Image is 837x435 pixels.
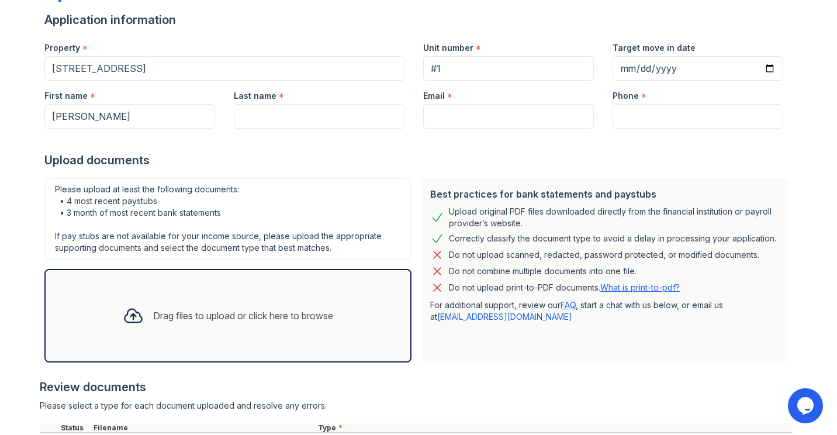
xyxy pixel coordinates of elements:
[449,248,759,262] div: Do not upload scanned, redacted, password protected, or modified documents.
[91,423,316,433] div: Filename
[44,90,88,102] label: First name
[58,423,91,433] div: Status
[600,282,680,292] a: What is print-to-pdf?
[437,312,572,322] a: [EMAIL_ADDRESS][DOMAIN_NAME]
[44,178,411,260] div: Please upload at least the following documents: • 4 most recent paystubs • 3 month of most recent...
[613,90,639,102] label: Phone
[234,90,276,102] label: Last name
[788,388,825,423] iframe: chat widget
[40,400,793,412] div: Please select a type for each document uploaded and resolve any errors.
[44,42,80,54] label: Property
[449,264,637,278] div: Do not combine multiple documents into one file.
[430,299,779,323] p: For additional support, review our , start a chat with us below, or email us at
[449,232,776,246] div: Correctly classify the document type to avoid a delay in processing your application.
[449,282,680,294] p: Do not upload print-to-PDF documents.
[44,12,793,28] div: Application information
[449,206,779,229] div: Upload original PDF files downloaded directly from the financial institution or payroll provider’...
[40,379,793,395] div: Review documents
[153,309,333,323] div: Drag files to upload or click here to browse
[423,42,473,54] label: Unit number
[316,423,793,433] div: Type
[44,152,793,168] div: Upload documents
[561,300,576,310] a: FAQ
[613,42,696,54] label: Target move in date
[430,187,779,201] div: Best practices for bank statements and paystubs
[423,90,445,102] label: Email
